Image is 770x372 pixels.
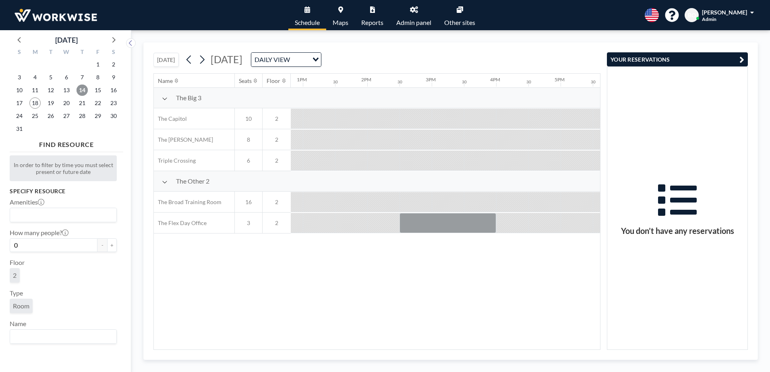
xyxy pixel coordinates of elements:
[55,34,78,45] div: [DATE]
[108,72,119,83] span: Saturday, August 9, 2025
[154,136,213,143] span: The [PERSON_NAME]
[361,19,383,26] span: Reports
[333,19,348,26] span: Maps
[10,155,117,181] div: In order to filter by time you must select present or future date
[251,53,321,66] div: Search for option
[90,48,106,58] div: F
[61,97,72,109] span: Wednesday, August 20, 2025
[43,48,59,58] div: T
[108,97,119,109] span: Saturday, August 23, 2025
[14,97,25,109] span: Sunday, August 17, 2025
[12,48,27,58] div: S
[29,97,41,109] span: Monday, August 18, 2025
[702,9,747,16] span: [PERSON_NAME]
[396,19,431,26] span: Admin panel
[591,79,596,85] div: 30
[688,12,696,19] span: BO
[45,72,56,83] span: Tuesday, August 5, 2025
[45,85,56,96] span: Tuesday, August 12, 2025
[59,48,75,58] div: W
[92,85,103,96] span: Friday, August 15, 2025
[14,110,25,122] span: Sunday, August 24, 2025
[10,289,23,297] label: Type
[158,77,173,85] div: Name
[13,7,99,23] img: organization-logo
[45,97,56,109] span: Tuesday, August 19, 2025
[11,331,112,342] input: Search for option
[77,72,88,83] span: Thursday, August 7, 2025
[61,110,72,122] span: Wednesday, August 27, 2025
[74,48,90,58] div: T
[176,94,201,102] span: The Big 3
[235,157,262,164] span: 6
[555,76,565,83] div: 5PM
[154,157,196,164] span: Triple Crossing
[14,72,25,83] span: Sunday, August 3, 2025
[10,229,68,237] label: How many people?
[292,54,308,65] input: Search for option
[211,53,242,65] span: [DATE]
[263,219,291,227] span: 2
[61,72,72,83] span: Wednesday, August 6, 2025
[10,198,44,206] label: Amenities
[61,85,72,96] span: Wednesday, August 13, 2025
[10,188,117,195] h3: Specify resource
[263,115,291,122] span: 2
[92,110,103,122] span: Friday, August 29, 2025
[607,52,748,66] button: YOUR RESERVATIONS
[14,85,25,96] span: Sunday, August 10, 2025
[297,76,307,83] div: 1PM
[11,210,112,220] input: Search for option
[397,79,402,85] div: 30
[295,19,320,26] span: Schedule
[77,85,88,96] span: Thursday, August 14, 2025
[29,85,41,96] span: Monday, August 11, 2025
[10,258,25,267] label: Floor
[154,198,221,206] span: The Broad Training Room
[106,48,121,58] div: S
[235,115,262,122] span: 10
[235,136,262,143] span: 8
[14,123,25,134] span: Sunday, August 31, 2025
[27,48,43,58] div: M
[45,110,56,122] span: Tuesday, August 26, 2025
[333,79,338,85] div: 30
[108,110,119,122] span: Saturday, August 30, 2025
[77,110,88,122] span: Thursday, August 28, 2025
[490,76,500,83] div: 4PM
[263,136,291,143] span: 2
[92,97,103,109] span: Friday, August 22, 2025
[13,271,17,279] span: 2
[10,137,123,149] h4: FIND RESOURCE
[108,59,119,70] span: Saturday, August 2, 2025
[444,19,475,26] span: Other sites
[10,330,116,343] div: Search for option
[263,198,291,206] span: 2
[10,208,116,222] div: Search for option
[153,53,179,67] button: [DATE]
[108,85,119,96] span: Saturday, August 16, 2025
[239,77,252,85] div: Seats
[10,320,26,328] label: Name
[13,302,29,310] span: Room
[176,177,209,185] span: The Other 2
[92,59,103,70] span: Friday, August 1, 2025
[29,110,41,122] span: Monday, August 25, 2025
[526,79,531,85] div: 30
[361,76,371,83] div: 2PM
[154,219,207,227] span: The Flex Day Office
[253,54,292,65] span: DAILY VIEW
[92,72,103,83] span: Friday, August 8, 2025
[462,79,467,85] div: 30
[154,115,187,122] span: The Capitol
[29,72,41,83] span: Monday, August 4, 2025
[702,16,716,22] span: Admin
[107,238,117,252] button: +
[97,238,107,252] button: -
[77,97,88,109] span: Thursday, August 21, 2025
[267,77,280,85] div: Floor
[607,226,747,236] h3: You don’t have any reservations
[235,198,262,206] span: 16
[426,76,436,83] div: 3PM
[263,157,291,164] span: 2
